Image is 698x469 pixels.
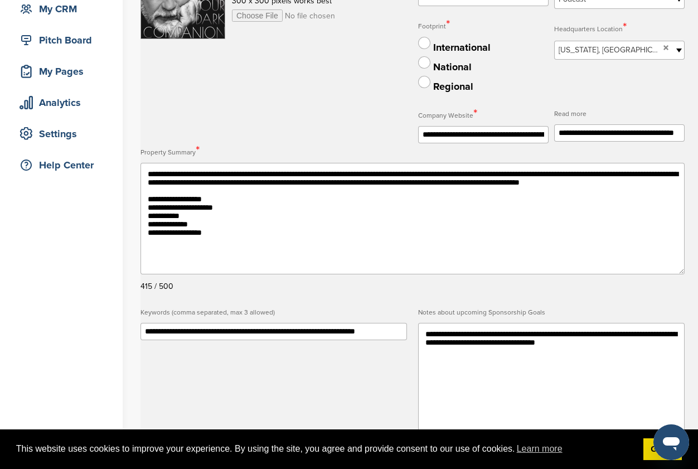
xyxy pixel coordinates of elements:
[559,43,659,57] span: [US_STATE], [GEOGRAPHIC_DATA]
[11,27,112,53] a: Pitch Board
[554,20,685,37] label: Headquarters Location
[418,17,549,34] label: Footprint
[11,152,112,178] a: Help Center
[418,107,549,123] label: Company Website
[653,424,689,460] iframe: Button to launch messaging window
[515,441,564,457] a: learn more about cookies
[418,305,685,320] label: Notes about upcoming Sponsorship Goals
[433,79,473,94] div: Regional
[17,61,112,81] div: My Pages
[11,90,112,115] a: Analytics
[17,155,112,175] div: Help Center
[433,40,491,55] div: International
[11,59,112,84] a: My Pages
[554,107,685,122] label: Read more
[140,279,685,294] div: 415 / 500
[17,93,112,113] div: Analytics
[17,30,112,50] div: Pitch Board
[17,124,112,144] div: Settings
[433,60,472,75] div: National
[11,121,112,147] a: Settings
[140,305,407,320] label: Keywords (comma separated, max 3 allowed)
[16,441,634,457] span: This website uses cookies to improve your experience. By using the site, you agree and provide co...
[140,143,685,160] label: Property Summary
[643,438,682,461] a: dismiss cookie message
